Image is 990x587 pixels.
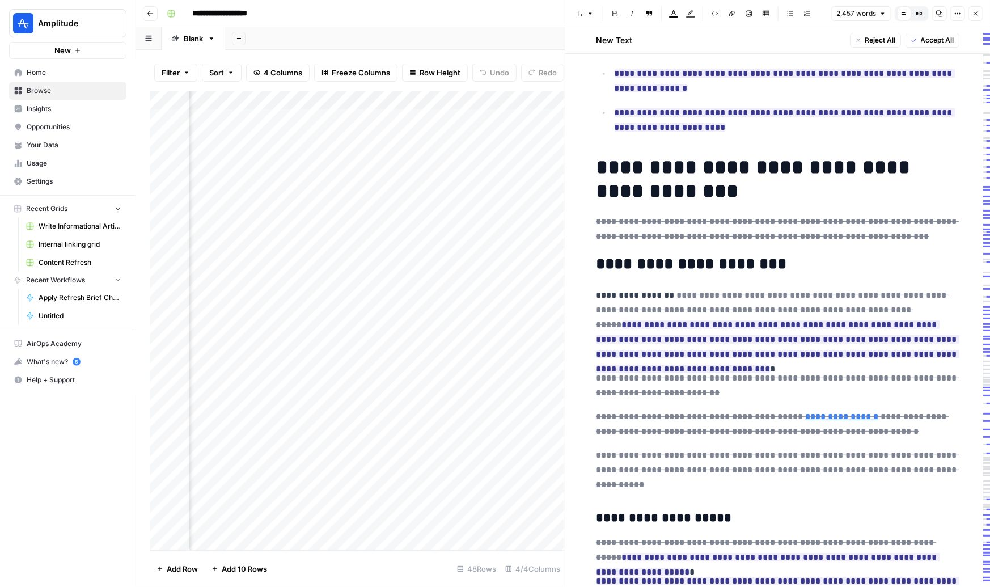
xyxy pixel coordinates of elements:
div: Blank [184,33,203,44]
a: Browse [9,82,126,100]
button: Sort [202,64,242,82]
a: Insights [9,100,126,118]
button: Undo [472,64,517,82]
a: Apply Refresh Brief Changes [21,289,126,307]
span: Insights [27,104,121,114]
span: Amplitude [38,18,107,29]
a: 5 [73,358,81,366]
a: Blank [162,27,225,50]
span: Home [27,67,121,78]
span: Row Height [420,67,460,78]
a: AirOps Academy [9,335,126,353]
a: Usage [9,154,126,172]
button: Recent Workflows [9,272,126,289]
span: Opportunities [27,122,121,132]
a: Untitled [21,307,126,325]
button: Redo [521,64,564,82]
span: Content Refresh [39,257,121,268]
h2: New Text [596,35,633,46]
span: Filter [162,67,180,78]
span: Recent Workflows [26,275,85,285]
span: Apply Refresh Brief Changes [39,293,121,303]
span: Sort [209,67,224,78]
button: 4 Columns [246,64,310,82]
a: Home [9,64,126,82]
span: Recent Grids [26,204,67,214]
button: Reject All [850,33,901,48]
img: Amplitude Logo [13,13,33,33]
span: Your Data [27,140,121,150]
div: 4/4 Columns [501,560,565,578]
button: Recent Grids [9,200,126,217]
span: Add 10 Rows [222,563,267,575]
button: Add 10 Rows [205,560,274,578]
span: Settings [27,176,121,187]
span: New [54,45,71,56]
span: Undo [490,67,509,78]
button: What's new? 5 [9,353,126,371]
span: Untitled [39,311,121,321]
button: Workspace: Amplitude [9,9,126,37]
button: Row Height [402,64,468,82]
button: Filter [154,64,197,82]
a: Settings [9,172,126,191]
span: Redo [539,67,557,78]
a: Internal linking grid [21,235,126,254]
span: 2,457 words [836,9,876,19]
span: Help + Support [27,375,121,385]
span: Reject All [865,35,896,45]
button: Help + Support [9,371,126,389]
span: AirOps Academy [27,339,121,349]
div: 48 Rows [452,560,501,578]
div: What's new? [10,353,126,370]
button: Freeze Columns [314,64,397,82]
span: Browse [27,86,121,96]
a: Your Data [9,136,126,154]
span: 4 Columns [264,67,302,78]
button: Accept All [906,33,959,48]
span: Accept All [921,35,954,45]
button: New [9,42,126,59]
span: Write Informational Article [39,221,121,231]
span: Usage [27,158,121,168]
text: 5 [75,359,78,365]
a: Content Refresh [21,254,126,272]
span: Internal linking grid [39,239,121,250]
button: Add Row [150,560,205,578]
span: Freeze Columns [332,67,390,78]
button: 2,457 words [831,6,891,21]
span: Add Row [167,563,198,575]
a: Opportunities [9,118,126,136]
a: Write Informational Article [21,217,126,235]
